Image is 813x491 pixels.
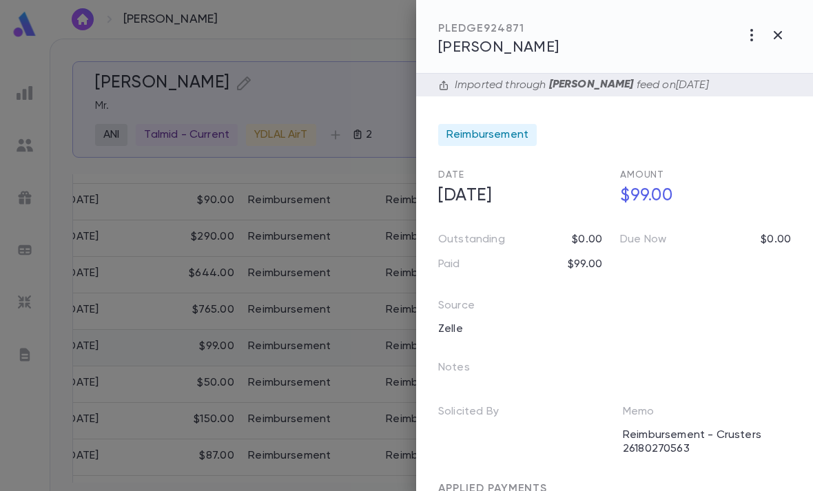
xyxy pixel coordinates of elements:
span: Date [438,170,464,180]
p: $0.00 [572,233,602,247]
p: Outstanding [438,233,505,247]
span: [PERSON_NAME] [438,40,559,55]
p: Notes [438,357,492,384]
p: $99.00 [568,258,602,271]
span: Amount [620,170,664,180]
p: Source [438,299,475,318]
div: Zelle [430,318,606,340]
p: [PERSON_NAME] [546,78,637,92]
p: Due Now [620,233,666,247]
div: PLEDGE 924871 [438,22,559,36]
h5: [DATE] [430,182,609,211]
p: Paid [438,258,460,271]
h5: $99.00 [612,182,791,211]
p: Memo [623,405,655,424]
div: Imported through feed on [DATE] [449,78,708,92]
span: Reimbursement [446,128,528,142]
p: Solicited By [438,401,521,428]
div: Reimbursement [438,124,537,146]
div: Reimbursement - Crusters 26180270563 [615,424,791,460]
p: $0.00 [761,233,791,247]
